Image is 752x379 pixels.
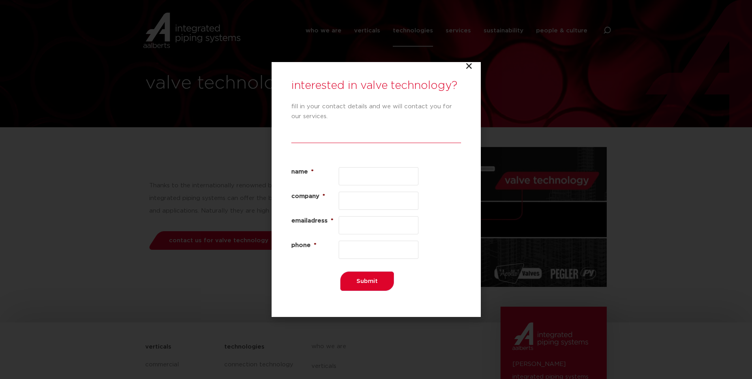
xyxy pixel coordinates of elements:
input: Submit [340,272,394,291]
label: name [291,167,339,177]
h3: interested in valve technology? [291,78,461,94]
label: phone [291,241,339,250]
a: Close [465,62,473,70]
label: emailadress [291,216,339,226]
label: company [291,192,339,201]
p: fill in your contact details and we will contact you for our services. [291,102,461,121]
